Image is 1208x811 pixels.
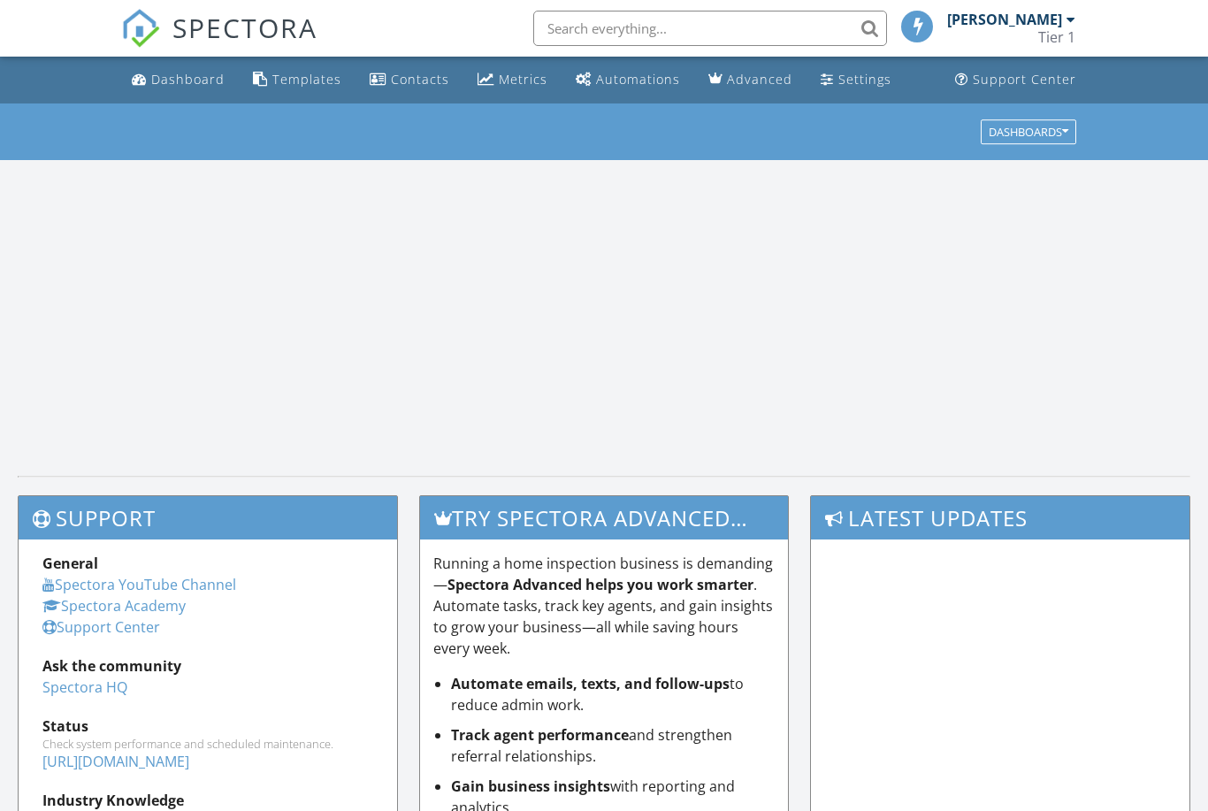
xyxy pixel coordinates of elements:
strong: General [42,554,98,573]
div: Dashboards [989,126,1068,138]
div: Status [42,715,373,737]
div: Advanced [727,71,792,88]
img: The Best Home Inspection Software - Spectora [121,9,160,48]
h3: Try spectora advanced [DATE] [420,496,788,539]
div: Templates [272,71,341,88]
div: Support Center [973,71,1076,88]
a: Spectora Academy [42,596,186,616]
div: Metrics [499,71,547,88]
strong: Gain business insights [451,777,610,796]
div: Tier 1 [1038,28,1075,46]
div: Automations [596,71,680,88]
a: [URL][DOMAIN_NAME] [42,752,189,771]
a: Templates [246,64,348,96]
a: Support Center [42,617,160,637]
div: [PERSON_NAME] [947,11,1062,28]
li: and strengthen referral relationships. [451,724,775,767]
a: SPECTORA [121,24,317,61]
div: Contacts [391,71,449,88]
a: Metrics [470,64,554,96]
div: Industry Knowledge [42,790,373,811]
a: Settings [814,64,898,96]
strong: Track agent performance [451,725,629,745]
a: Automations (Basic) [569,64,687,96]
h3: Support [19,496,397,539]
h3: Latest Updates [811,496,1189,539]
a: Spectora YouTube Channel [42,575,236,594]
div: Check system performance and scheduled maintenance. [42,737,373,751]
p: Running a home inspection business is demanding— . Automate tasks, track key agents, and gain ins... [433,553,775,659]
a: Advanced [701,64,799,96]
strong: Spectora Advanced helps you work smarter [447,575,753,594]
a: Spectora HQ [42,677,127,697]
input: Search everything... [533,11,887,46]
li: to reduce admin work. [451,673,775,715]
button: Dashboards [981,119,1076,144]
div: Settings [838,71,891,88]
div: Ask the community [42,655,373,677]
div: Dashboard [151,71,225,88]
strong: Automate emails, texts, and follow-ups [451,674,730,693]
span: SPECTORA [172,9,317,46]
a: Support Center [948,64,1083,96]
a: Contacts [363,64,456,96]
a: Dashboard [125,64,232,96]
